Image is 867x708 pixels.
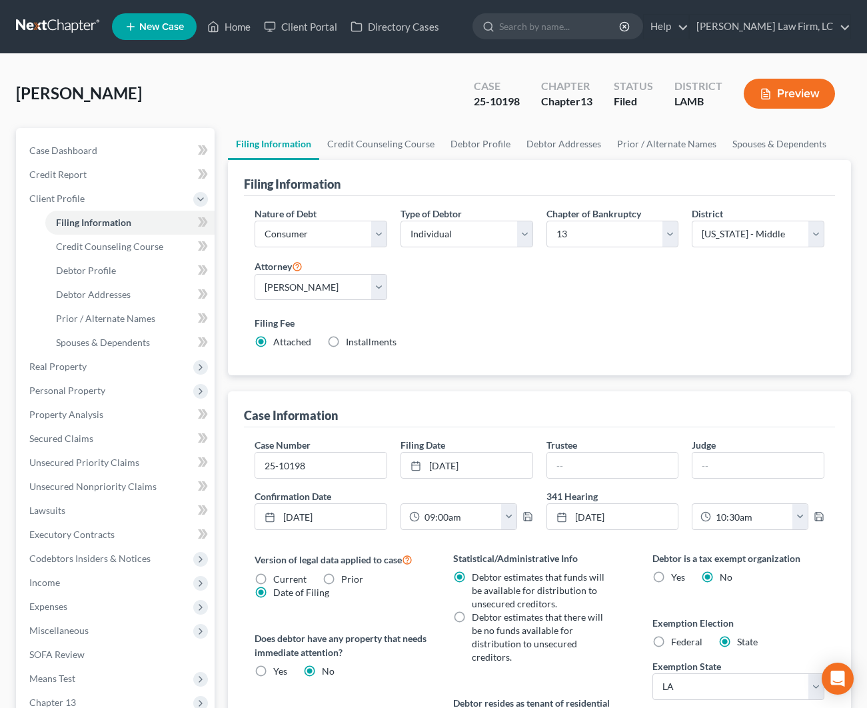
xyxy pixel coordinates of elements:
a: Executory Contracts [19,523,215,547]
span: Credit Report [29,169,87,180]
span: Personal Property [29,385,105,396]
span: SOFA Review [29,649,85,660]
button: Preview [744,79,835,109]
span: Prior [341,573,363,585]
label: 341 Hearing [540,489,831,503]
span: New Case [139,22,184,32]
input: -- : -- [420,504,502,529]
label: Filing Fee [255,316,824,330]
div: Filing Information [244,176,341,192]
a: Prior / Alternate Names [45,307,215,331]
label: Case Number [255,438,311,452]
span: No [322,665,335,677]
span: Federal [671,636,702,647]
span: Case Dashboard [29,145,97,156]
label: Nature of Debt [255,207,317,221]
a: Lawsuits [19,499,215,523]
span: Client Profile [29,193,85,204]
label: Judge [692,438,716,452]
a: Help [644,15,688,39]
input: -- [692,453,824,478]
span: Chapter 13 [29,697,76,708]
div: Case [474,79,520,94]
span: Date of Filing [273,587,329,598]
label: District [692,207,723,221]
span: State [737,636,758,647]
span: Prior / Alternate Names [56,313,155,324]
a: Prior / Alternate Names [609,128,724,160]
span: Debtor estimates that funds will be available for distribution to unsecured creditors. [472,571,604,609]
a: [DATE] [401,453,532,478]
a: [PERSON_NAME] Law Firm, LC [690,15,850,39]
span: [PERSON_NAME] [16,83,142,103]
a: Unsecured Priority Claims [19,451,215,475]
span: Current [273,573,307,585]
a: Spouses & Dependents [45,331,215,355]
span: Income [29,577,60,588]
span: Property Analysis [29,409,103,420]
a: Credit Counseling Course [45,235,215,259]
div: Status [614,79,653,94]
label: Version of legal data applied to case [255,551,427,567]
a: Directory Cases [344,15,446,39]
input: -- [547,453,678,478]
a: Unsecured Nonpriority Claims [19,475,215,499]
a: Client Portal [257,15,344,39]
span: Secured Claims [29,433,93,444]
input: Search by name... [499,14,621,39]
span: Filing Information [56,217,131,228]
span: Means Test [29,673,75,684]
label: Statistical/Administrative Info [453,551,625,565]
span: Unsecured Nonpriority Claims [29,481,157,492]
div: 25-10198 [474,94,520,109]
label: Exemption State [652,659,721,673]
span: Yes [671,571,685,583]
a: [DATE] [547,504,678,529]
span: Installments [346,336,397,347]
span: Credit Counseling Course [56,241,163,252]
a: Spouses & Dependents [724,128,834,160]
span: No [720,571,732,583]
a: Filing Information [45,211,215,235]
div: Filed [614,94,653,109]
a: Filing Information [228,128,319,160]
label: Type of Debtor [401,207,462,221]
a: Secured Claims [19,427,215,451]
span: Yes [273,665,287,677]
span: Real Property [29,361,87,372]
span: Debtor Profile [56,265,116,276]
label: Does debtor have any property that needs immediate attention? [255,631,427,659]
label: Confirmation Date [248,489,539,503]
span: Lawsuits [29,505,65,516]
a: Debtor Addresses [45,283,215,307]
a: SOFA Review [19,643,215,667]
span: Codebtors Insiders & Notices [29,553,151,564]
a: Case Dashboard [19,139,215,163]
div: Open Intercom Messenger [822,663,854,695]
div: District [674,79,722,94]
label: Chapter of Bankruptcy [546,207,641,221]
label: Exemption Election [652,616,824,630]
div: Chapter [541,79,592,94]
span: Debtor estimates that there will be no funds available for distribution to unsecured creditors. [472,611,603,663]
a: Credit Report [19,163,215,187]
a: Debtor Profile [45,259,215,283]
span: 13 [580,95,592,107]
a: Debtor Addresses [518,128,609,160]
span: Miscellaneous [29,625,89,636]
label: Trustee [546,438,577,452]
span: Attached [273,336,311,347]
div: Case Information [244,407,338,423]
input: -- : -- [711,504,793,529]
span: Executory Contracts [29,529,115,540]
span: Debtor Addresses [56,289,131,300]
span: Spouses & Dependents [56,337,150,348]
div: LAMB [674,94,722,109]
a: [DATE] [255,504,387,529]
a: Property Analysis [19,403,215,427]
div: Chapter [541,94,592,109]
a: Debtor Profile [442,128,518,160]
span: Expenses [29,601,67,612]
a: Home [201,15,257,39]
label: Attorney [255,258,303,274]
